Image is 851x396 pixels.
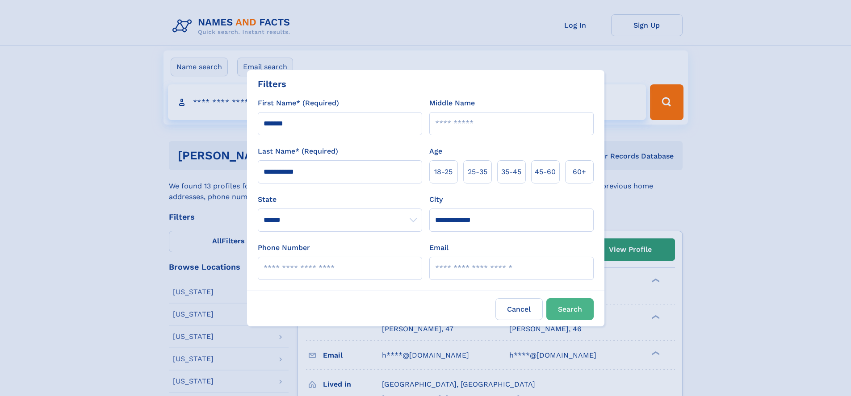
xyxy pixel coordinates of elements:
[501,167,521,177] span: 35‑45
[468,167,487,177] span: 25‑35
[429,194,443,205] label: City
[573,167,586,177] span: 60+
[535,167,556,177] span: 45‑60
[258,194,422,205] label: State
[429,242,449,253] label: Email
[429,98,475,108] label: Middle Name
[495,298,543,320] label: Cancel
[434,167,453,177] span: 18‑25
[429,146,442,157] label: Age
[258,98,339,108] label: First Name* (Required)
[258,77,286,91] div: Filters
[546,298,594,320] button: Search
[258,242,310,253] label: Phone Number
[258,146,338,157] label: Last Name* (Required)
